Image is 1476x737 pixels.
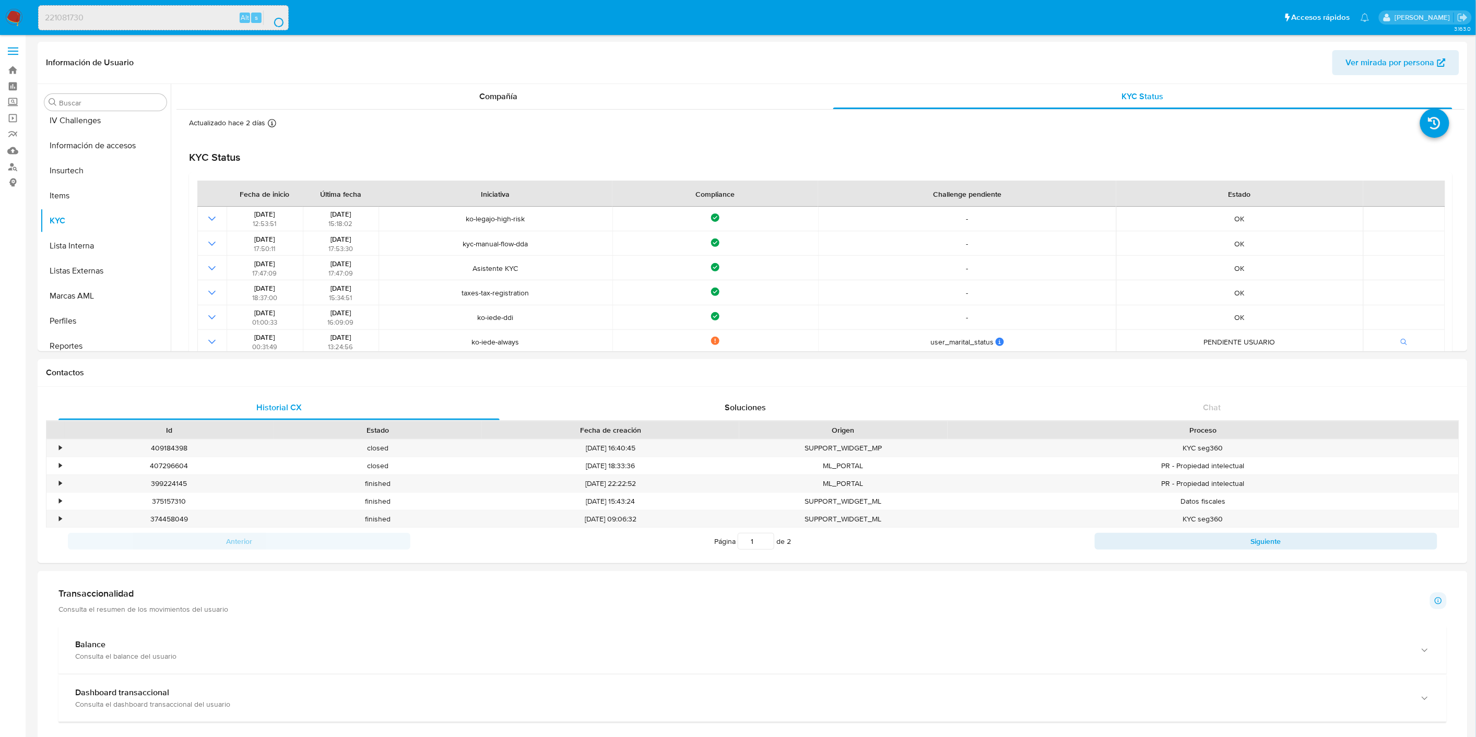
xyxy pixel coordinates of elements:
[274,439,482,457] div: closed
[46,57,134,68] h1: Información de Usuario
[480,90,518,102] span: Compañía
[65,510,274,528] div: 374458049
[1203,401,1221,413] span: Chat
[65,475,274,492] div: 399224145
[40,108,171,133] button: IV Challenges
[72,425,266,435] div: Id
[39,11,288,25] input: Buscar usuario o caso...
[482,493,739,510] div: [DATE] 15:43:24
[263,10,285,25] button: search-icon
[955,425,1451,435] div: Proceso
[59,98,162,108] input: Buscar
[1395,13,1454,22] p: gregorio.negri@mercadolibre.com
[948,457,1459,474] div: PR - Propiedad intelectual
[482,510,739,528] div: [DATE] 09:06:32
[948,439,1459,457] div: KYC seg360
[725,401,766,413] span: Soluciones
[40,233,171,258] button: Lista Interna
[40,158,171,183] button: Insurtech
[747,425,941,435] div: Origen
[1457,12,1468,23] a: Salir
[256,401,302,413] span: Historial CX
[482,457,739,474] div: [DATE] 18:33:36
[739,510,948,528] div: SUPPORT_WIDGET_ML
[274,510,482,528] div: finished
[241,13,249,22] span: Alt
[189,118,265,128] p: Actualizado hace 2 días
[281,425,475,435] div: Estado
[255,13,258,22] span: s
[40,283,171,308] button: Marcas AML
[482,475,739,492] div: [DATE] 22:22:52
[274,475,482,492] div: finished
[40,133,171,158] button: Información de accesos
[68,533,410,550] button: Anterior
[40,308,171,334] button: Perfiles
[59,496,62,506] div: •
[49,98,57,106] button: Buscar
[948,493,1459,510] div: Datos fiscales
[1292,12,1350,23] span: Accesos rápidos
[1346,50,1435,75] span: Ver mirada por persona
[948,475,1459,492] div: PR - Propiedad intelectual
[739,439,948,457] div: SUPPORT_WIDGET_MP
[948,510,1459,528] div: KYC seg360
[59,443,62,453] div: •
[489,425,731,435] div: Fecha de creación
[40,183,171,208] button: Items
[65,493,274,510] div: 375157310
[1095,533,1437,550] button: Siguiente
[40,258,171,283] button: Listas Externas
[65,439,274,457] div: 409184398
[1361,13,1369,22] a: Notificaciones
[274,457,482,474] div: closed
[1332,50,1459,75] button: Ver mirada por persona
[40,334,171,359] button: Reportes
[482,439,739,457] div: [DATE] 16:40:45
[739,493,948,510] div: SUPPORT_WIDGET_ML
[59,514,62,524] div: •
[739,457,948,474] div: ML_PORTAL
[59,461,62,471] div: •
[46,367,1459,378] h1: Contactos
[1122,90,1164,102] span: KYC Status
[59,479,62,489] div: •
[739,475,948,492] div: ML_PORTAL
[787,536,791,546] span: 2
[40,208,171,233] button: KYC
[274,493,482,510] div: finished
[714,533,791,550] span: Página de
[65,457,274,474] div: 407296604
